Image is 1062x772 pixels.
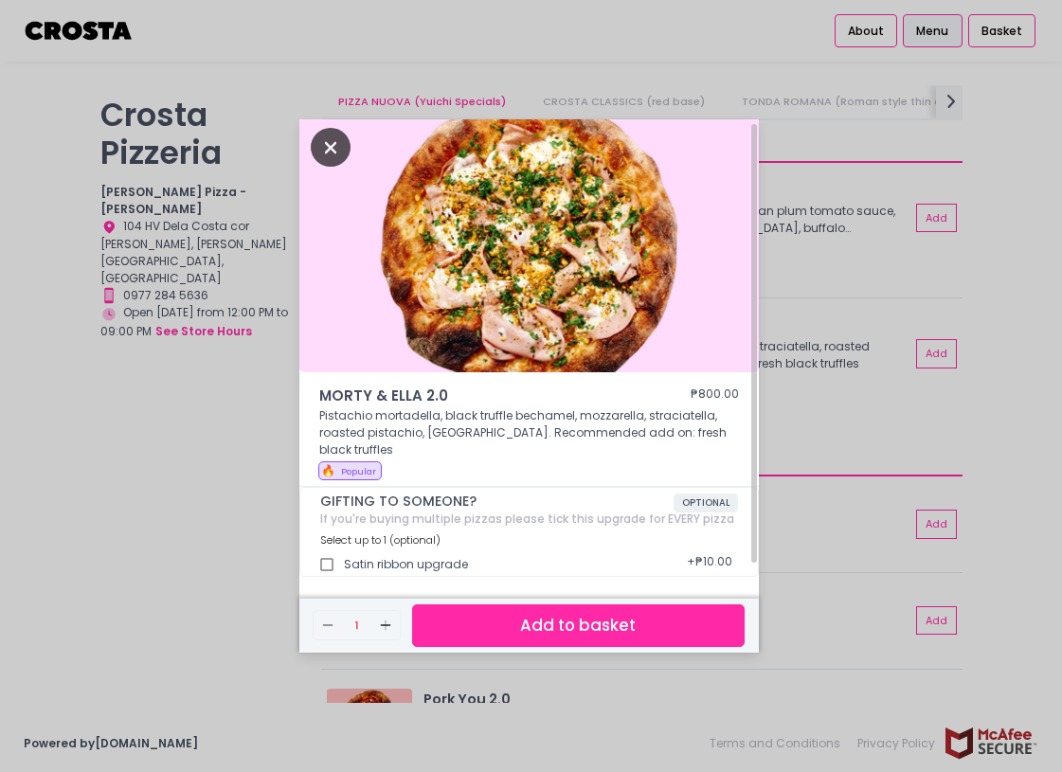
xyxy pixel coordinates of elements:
span: Select up to 1 (optional) [320,532,441,548]
span: Popular [341,465,376,477]
span: 🔥 [321,462,335,478]
span: OPTIONAL [674,494,738,512]
button: Add to basket [412,604,745,647]
div: ₱800.00 [691,386,739,407]
div: + ₱10.00 [681,548,738,582]
div: If you're buying multiple pizzas please tick this upgrade for EVERY pizza [320,512,738,526]
span: GIFTING TO SOMEONE? [320,494,674,510]
span: MORTY & ELLA 2.0 [319,386,634,407]
img: MORTY & ELLA 2.0 [299,115,759,372]
p: Pistachio mortadella, black truffle bechamel, mozzarella, straciatella, roasted pistachio, [GEOGR... [319,407,739,458]
button: Close [311,137,351,155]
